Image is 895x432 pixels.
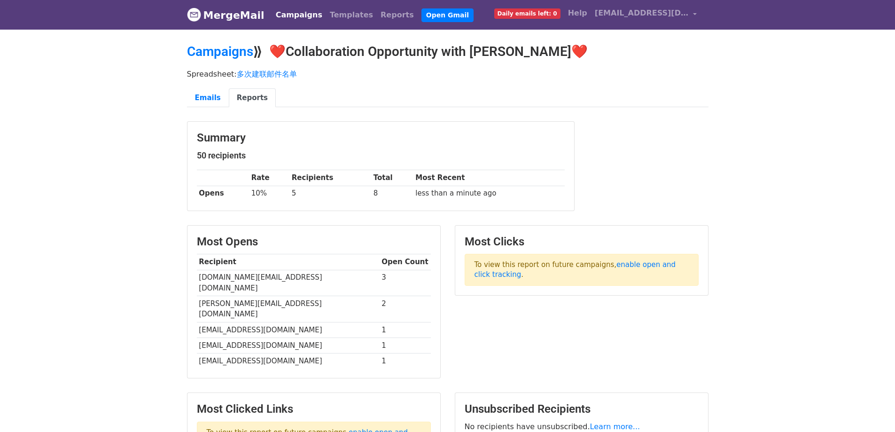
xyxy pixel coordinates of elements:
th: Opens [197,186,249,201]
a: 多次建联邮件名单 [237,70,297,79]
td: 1 [380,338,431,353]
td: [EMAIL_ADDRESS][DOMAIN_NAME] [197,338,380,353]
td: [EMAIL_ADDRESS][DOMAIN_NAME] [197,353,380,369]
h3: Unsubscribed Recipients [465,402,699,416]
td: 1 [380,322,431,338]
td: 2 [380,296,431,322]
th: Recipient [197,254,380,270]
th: Recipients [289,170,371,186]
p: Spreadsheet: [187,69,708,79]
h3: Summary [197,131,565,145]
a: Reports [377,6,418,24]
th: Open Count [380,254,431,270]
td: less than a minute ago [413,186,564,201]
h3: Most Opens [197,235,431,249]
td: 8 [371,186,413,201]
a: Campaigns [187,44,253,59]
a: Open Gmail [421,8,474,22]
h3: Most Clicks [465,235,699,249]
a: Learn more... [590,422,640,431]
h2: ⟫ ❤️Collaboration Opportunity with [PERSON_NAME]❤️ [187,44,708,60]
span: [EMAIL_ADDRESS][DOMAIN_NAME] [595,8,689,19]
a: [EMAIL_ADDRESS][DOMAIN_NAME] [591,4,701,26]
h3: Most Clicked Links [197,402,431,416]
td: [EMAIL_ADDRESS][DOMAIN_NAME] [197,322,380,338]
a: Reports [229,88,276,108]
a: MergeMail [187,5,265,25]
span: Daily emails left: 0 [494,8,560,19]
h5: 50 recipients [197,150,565,161]
a: Templates [326,6,377,24]
a: Help [564,4,591,23]
a: Campaigns [272,6,326,24]
img: MergeMail logo [187,8,201,22]
a: Daily emails left: 0 [490,4,564,23]
th: Most Recent [413,170,564,186]
p: No recipients have unsubscribed. [465,422,699,432]
td: 10% [249,186,289,201]
th: Rate [249,170,289,186]
td: 5 [289,186,371,201]
td: 3 [380,270,431,296]
p: To view this report on future campaigns, . [465,254,699,286]
a: Emails [187,88,229,108]
td: [DOMAIN_NAME][EMAIL_ADDRESS][DOMAIN_NAME] [197,270,380,296]
td: 1 [380,353,431,369]
th: Total [371,170,413,186]
td: [PERSON_NAME][EMAIL_ADDRESS][DOMAIN_NAME] [197,296,380,322]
